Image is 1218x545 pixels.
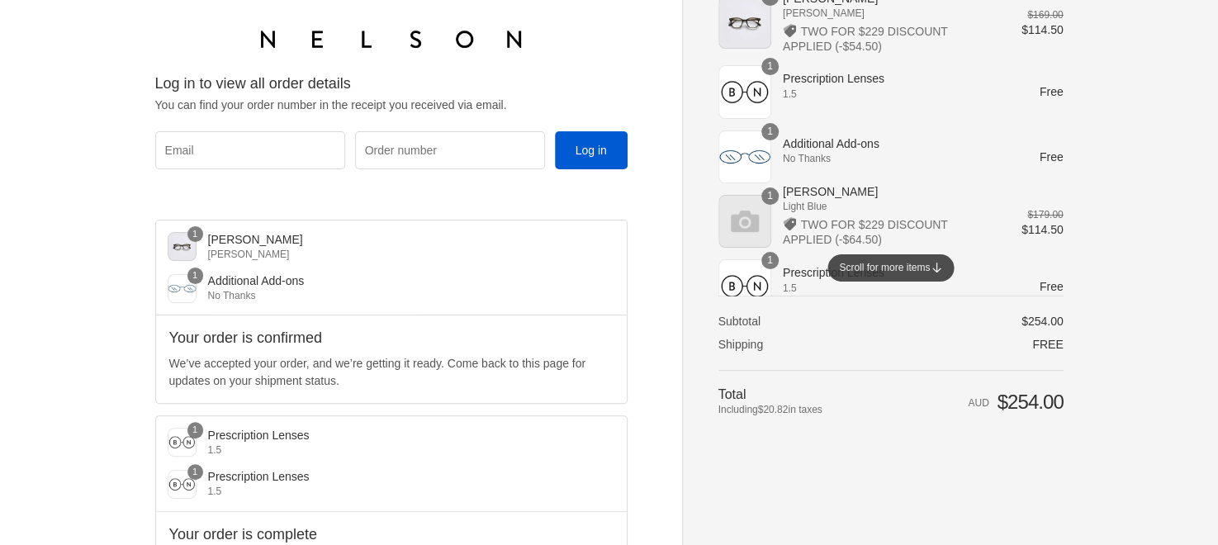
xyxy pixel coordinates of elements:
[783,25,948,53] span: TWO FOR $229 DISCOUNT APPLIED (-$54.50)
[169,329,614,348] h2: Your order is confirmed
[718,259,771,312] img: Prescription Lenses - 1.5
[555,131,628,169] button: Log in
[208,443,576,457] div: 1.5
[783,87,998,102] span: 1.5
[1021,223,1064,236] span: $114.50
[718,402,884,417] span: Including in taxes
[155,74,628,93] h2: Log in to view all order details
[783,199,998,214] span: Light Blue
[187,464,203,480] span: 1
[718,130,771,183] img: Additional Add-ons - No Thanks
[783,71,998,86] span: Prescription Lenses
[208,470,310,483] span: Prescription Lenses
[997,391,1063,413] span: $254.00
[187,422,203,438] span: 1
[827,254,954,282] div: Scroll for more items
[187,226,203,242] span: 1
[718,65,771,118] img: Prescription Lenses - 1.5
[208,274,305,287] span: Additional Add-ons
[168,428,197,457] img: Prescription Lenses - 1.5
[1040,85,1064,98] span: Free
[783,184,998,199] span: [PERSON_NAME]
[968,397,988,409] span: AUD
[1040,150,1064,163] span: Free
[761,123,779,140] span: 1
[208,429,310,442] span: Prescription Lenses
[783,6,998,21] span: [PERSON_NAME]
[783,136,998,151] span: Additional Add-ons
[1021,23,1064,36] span: $114.50
[718,195,771,248] img: Dustin - Light Blue
[718,338,764,351] span: Shipping
[208,247,575,262] div: [PERSON_NAME]
[783,281,998,296] span: 1.5
[1027,9,1063,21] del: $169.00
[208,484,576,499] div: 1.5
[1032,338,1063,351] span: Free
[168,232,197,261] img: Harvey - Rose Crystal
[168,274,197,303] img: Additional Add-ons - No Thanks
[208,288,575,303] div: No Thanks
[761,58,779,75] span: 1
[355,131,545,169] input: Order number
[187,268,203,283] span: 1
[1040,280,1064,293] span: Free
[155,131,345,169] input: Email
[783,151,998,166] span: No Thanks
[761,187,779,205] span: 1
[718,314,884,329] th: Subtotal
[169,525,614,544] h2: Your order is complete
[168,470,197,499] img: Prescription Lenses - 1.5
[761,252,779,269] span: 1
[1027,209,1063,220] del: $179.00
[1021,315,1064,328] span: $254.00
[758,404,789,415] span: $20.82
[155,97,628,114] p: You can find your order number in the receipt you received via email.
[208,233,303,246] span: [PERSON_NAME]
[718,387,746,401] span: Total
[169,355,614,390] p: We’ve accepted your order, and we’re getting it ready. Come back to this page for updates on your...
[783,218,948,246] span: TWO FOR $229 DISCOUNT APPLIED (-$64.50)
[783,265,998,280] span: Prescription Lenses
